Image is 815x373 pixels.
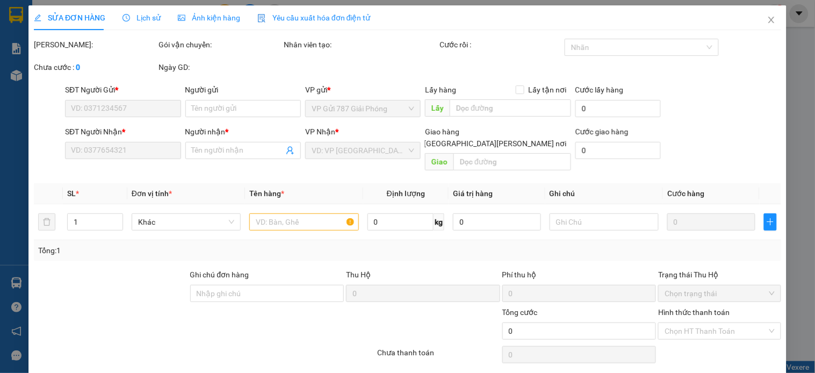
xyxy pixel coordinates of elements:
span: SL [67,189,76,198]
div: Gói vận chuyển: [159,39,282,51]
span: Lịch sử [122,13,161,22]
span: plus [764,218,776,226]
button: delete [38,213,55,231]
span: VP Gửi 787 Giải Phóng [312,101,414,117]
span: close [767,16,776,24]
div: Ngày GD: [159,61,282,73]
label: Hình thức thanh toán [658,308,730,317]
span: Tên hàng [249,189,284,198]
b: 0 [76,63,80,71]
button: Close [756,5,787,35]
span: Lấy [425,99,450,117]
div: SĐT Người Nhận [65,126,181,138]
span: Đơn vị tính [132,189,172,198]
div: Phí thu hộ [502,269,657,285]
div: Tổng: 1 [38,245,315,256]
span: Khác [138,214,234,230]
input: Dọc đường [454,153,571,170]
div: Chưa cước : [34,61,156,73]
button: plus [764,213,777,231]
span: Lấy tận nơi [524,84,571,96]
span: Giá trị hàng [453,189,493,198]
div: Người nhận [185,126,301,138]
div: Nhân viên tạo: [284,39,438,51]
span: Chọn trạng thái [665,285,774,302]
span: Cước hàng [667,189,704,198]
span: Yêu cầu xuất hóa đơn điện tử [257,13,371,22]
span: Thu Hộ [346,270,371,279]
span: kg [434,213,444,231]
span: picture [178,14,185,21]
div: SĐT Người Gửi [65,84,181,96]
span: user-add [286,146,294,155]
span: Tổng cước [502,308,538,317]
label: Ghi chú đơn hàng [190,270,249,279]
span: Giao hàng [425,127,460,136]
input: VD: Bàn, Ghế [249,213,358,231]
div: Người gửi [185,84,301,96]
input: Ghi chú đơn hàng [190,285,344,302]
span: Lấy hàng [425,85,457,94]
span: SỬA ĐƠN HÀNG [34,13,105,22]
span: Ảnh kiện hàng [178,13,240,22]
input: Ghi Chú [550,213,659,231]
span: Giao [425,153,454,170]
div: [PERSON_NAME]: [34,39,156,51]
th: Ghi chú [545,183,663,204]
div: Chưa thanh toán [376,347,501,365]
span: edit [34,14,41,21]
div: Trạng thái Thu Hộ [658,269,781,281]
label: Cước lấy hàng [575,85,624,94]
label: Cước giao hàng [575,127,629,136]
span: VP Nhận [305,127,335,136]
input: Cước lấy hàng [575,100,661,117]
span: [GEOGRAPHIC_DATA][PERSON_NAME] nơi [420,138,571,149]
input: 0 [667,213,755,231]
div: Cước rồi : [440,39,562,51]
div: VP gửi [305,84,421,96]
img: icon [257,14,266,23]
span: clock-circle [122,14,130,21]
span: Định lượng [387,189,425,198]
input: Dọc đường [450,99,571,117]
input: Cước giao hàng [575,142,661,159]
